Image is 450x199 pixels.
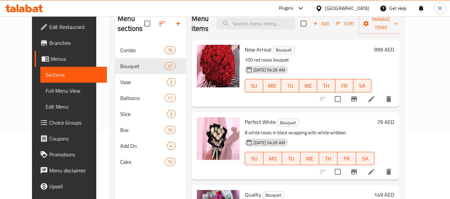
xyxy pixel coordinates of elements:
span: 3 [167,79,175,85]
div: items [167,78,175,86]
span: TU [285,154,298,163]
span: Branches [49,39,102,47]
span: Sections [46,71,102,79]
a: Menus [35,51,107,67]
a: Edit Menu [40,99,107,115]
div: Bouquet [273,46,295,54]
span: SU [248,154,261,163]
span: Edit Restaurant [49,23,102,31]
span: Add item [310,19,332,29]
button: SU [245,79,263,92]
span: Bouquet [273,46,294,54]
button: MO [263,79,281,92]
span: Sort items [332,19,359,29]
span: Menus [51,55,102,63]
div: items [165,62,175,70]
button: FR [335,79,353,92]
a: Branches [35,35,107,51]
button: TH [317,79,335,92]
div: Add On4 [115,138,186,154]
span: [DATE] 04:26 AM [251,140,288,146]
div: Combo76 [115,42,186,58]
a: Promotions [35,147,107,162]
span: Bouquet [263,191,284,199]
span: Select section [296,17,310,31]
a: Edit menu item [367,168,375,176]
input: search [217,18,295,30]
span: Combo [120,46,165,54]
span: MO [266,81,278,91]
span: SA [359,154,372,163]
a: Choice Groups [35,115,107,131]
span: 27 [165,63,175,69]
span: 10 [165,127,175,133]
button: WE [299,79,317,92]
button: TU [281,79,299,92]
div: items [165,158,175,166]
span: Choice Groups [49,119,102,127]
div: Cake10 [115,154,186,170]
button: SU [245,152,263,165]
button: Add [310,19,332,29]
div: Bouquet27 [115,58,186,74]
div: items [165,126,175,134]
button: WE [300,152,319,165]
span: Slice [120,110,167,118]
span: 11 [165,95,175,101]
span: Sort sections [154,16,170,32]
button: Branch-specific-item [346,164,362,180]
span: SU [248,81,260,91]
img: New Arrival [197,45,239,87]
span: Edit Menu [46,103,102,111]
div: Balloons [120,94,165,102]
p: 100 red roses bouquet [245,56,372,64]
span: Box [120,126,165,134]
span: SA [356,81,369,91]
button: Manage items [359,13,403,34]
button: delete [381,164,397,180]
p: 8 white roses in black wrapping with white wribbon [245,129,375,137]
span: FR [340,154,353,163]
span: TH [322,154,335,163]
span: Vase [120,78,167,86]
button: SA [356,152,375,165]
span: FR [338,81,351,91]
span: Add On [120,142,167,150]
a: Coupons [35,131,107,147]
div: Slice3 [115,106,186,122]
span: Select all sections [140,17,154,31]
span: Select to update [331,165,345,179]
span: WE [302,81,314,91]
span: Full Menu View [46,87,102,95]
a: Sections [40,67,107,83]
span: M [438,5,442,12]
div: Vase3 [115,74,186,90]
span: 3 [167,111,175,117]
span: Add [312,20,330,28]
span: Bouquet [120,62,165,70]
span: Perfect White [245,117,276,127]
span: Promotions [49,150,102,158]
button: Sort [334,19,356,29]
div: items [165,46,175,54]
span: 10 [165,159,175,165]
span: Sort [336,20,354,28]
span: WE [303,154,316,163]
span: Select to update [331,92,345,106]
button: SA [353,79,371,92]
div: Box10 [115,122,186,138]
a: Full Menu View [40,83,107,99]
a: Edit menu item [367,95,375,103]
h2: Menu items [192,14,209,34]
div: [GEOGRAPHIC_DATA] [325,5,369,12]
button: Branch-specific-item [346,91,362,107]
span: Manage items [364,15,398,32]
div: items [165,94,175,102]
span: Bouquet [277,119,299,127]
div: Plugins [279,4,293,12]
